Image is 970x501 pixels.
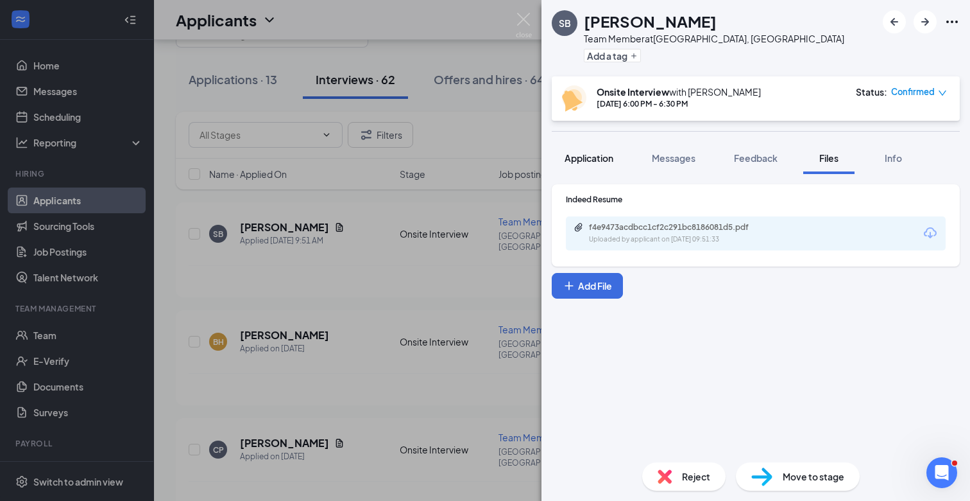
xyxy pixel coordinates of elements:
button: PlusAdd a tag [584,49,641,62]
div: Uploaded by applicant on [DATE] 09:51:33 [589,234,781,245]
div: Status : [856,85,887,98]
svg: ArrowRight [917,14,933,30]
div: f4e9473acdbcc1cf2c291bc8186081d5.pdf [589,222,769,233]
span: Move to stage [783,470,844,484]
svg: ArrowLeftNew [887,14,902,30]
div: SB [559,17,571,30]
div: Team Member at [GEOGRAPHIC_DATA], [GEOGRAPHIC_DATA] [584,32,844,45]
div: Indeed Resume [566,194,946,205]
span: Reject [682,470,710,484]
svg: Ellipses [944,14,960,30]
span: Feedback [734,152,778,164]
a: Paperclipf4e9473acdbcc1cf2c291bc8186081d5.pdfUploaded by applicant on [DATE] 09:51:33 [574,222,781,245]
div: [DATE] 6:00 PM - 6:30 PM [597,98,761,109]
span: Info [885,152,902,164]
svg: Paperclip [574,222,584,233]
h1: [PERSON_NAME] [584,10,717,32]
b: Onsite Interview [597,86,669,98]
span: Application [565,152,613,164]
span: Messages [652,152,695,164]
svg: Download [923,225,938,241]
span: Files [819,152,838,164]
span: Confirmed [891,85,935,98]
button: Add FilePlus [552,273,623,299]
svg: Plus [563,279,575,292]
span: down [938,89,947,98]
button: ArrowLeftNew [883,10,906,33]
iframe: Intercom live chat [926,457,957,488]
button: ArrowRight [914,10,937,33]
div: with [PERSON_NAME] [597,85,761,98]
svg: Plus [630,52,638,60]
